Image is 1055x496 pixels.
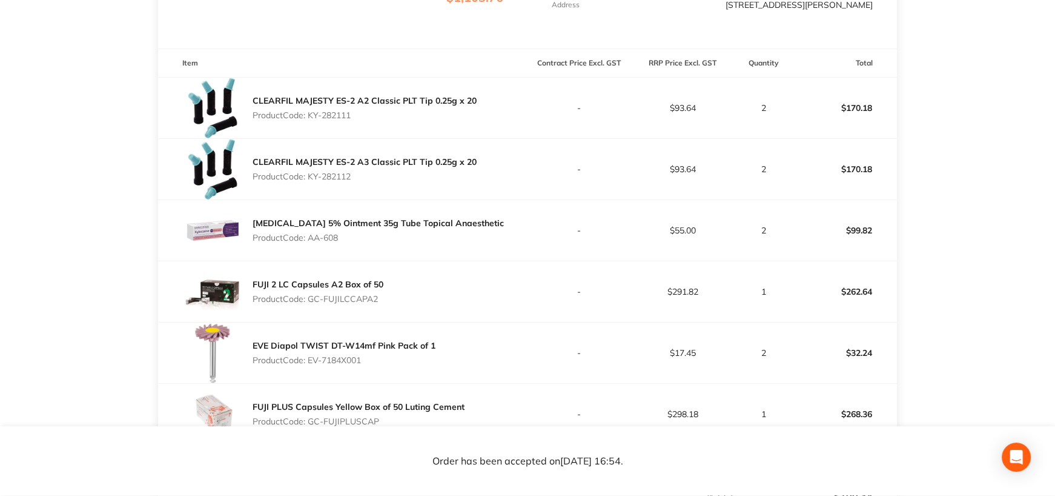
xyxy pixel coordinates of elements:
p: - [528,226,630,235]
th: Contract Price Excl. GST [527,49,631,78]
a: CLEARFIL MAJESTY ES-2 A2 Classic PLT Tip 0.25g x 20 [253,95,477,106]
th: Quantity [734,49,793,78]
p: $93.64 [632,103,734,113]
a: FUJI 2 LC Capsules A2 Box of 50 [253,279,383,290]
p: $93.64 [632,164,734,174]
a: CLEARFIL MAJESTY ES-2 A3 Classic PLT Tip 0.25g x 20 [253,156,477,167]
p: Product Code: EV-7184X001 [253,355,435,365]
p: $55.00 [632,226,734,235]
th: Item [158,49,527,78]
img: Y3VhZzlpZg [182,323,243,383]
a: FUJI PLUS Capsules Yellow Box of 50 Luting Cement [253,401,465,412]
a: [MEDICAL_DATA] 5% Ointment 35g Tube Topical Anaesthetic [253,218,504,229]
p: - [528,409,630,419]
p: Order has been accepted on [DATE] 16:54 . [432,456,623,467]
p: $268.36 [794,400,896,429]
p: 2 [735,348,793,358]
p: $32.24 [794,338,896,367]
p: Product Code: KY-282111 [253,110,477,120]
p: 2 [735,164,793,174]
p: Address [552,1,580,9]
p: - [528,348,630,358]
p: $291.82 [632,287,734,297]
p: 2 [735,103,793,113]
img: cGxiNGhkYQ [182,261,243,322]
p: 1 [735,287,793,297]
p: 2 [735,226,793,235]
p: - [528,287,630,297]
img: ZGYzY3M2ZA [182,384,243,444]
p: Product Code: KY-282112 [253,172,477,181]
p: - [528,164,630,174]
p: $298.18 [632,409,734,419]
img: c3M1OWd4dQ [182,78,243,138]
p: Product Code: GC-FUJIPLUSCAP [253,417,465,426]
div: Open Intercom Messenger [1002,443,1031,472]
img: cWxrcGVqOQ [182,200,243,261]
p: $262.64 [794,277,896,306]
p: Product Code: GC-FUJILCCAPA2 [253,294,383,304]
p: 1 [735,409,793,419]
th: RRP Price Excl. GST [631,49,735,78]
p: Product Code: AA-608 [253,233,504,243]
th: Total [793,49,897,78]
p: $17.45 [632,348,734,358]
p: $99.82 [794,216,896,245]
img: MWhpMXVjMQ [182,139,243,199]
p: $170.18 [794,93,896,122]
p: - [528,103,630,113]
p: $170.18 [794,155,896,184]
a: EVE Diapol TWIST DT-W14mf Pink Pack of 1 [253,340,435,351]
